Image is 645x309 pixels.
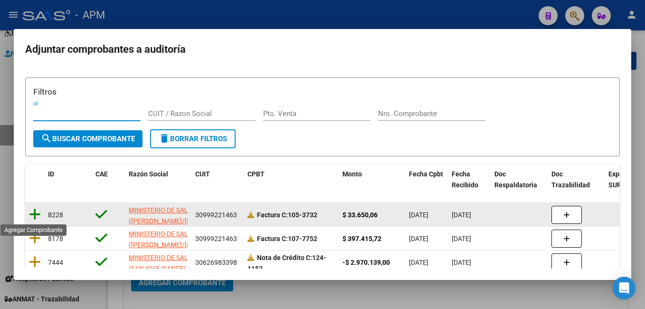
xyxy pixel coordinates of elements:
[92,164,125,195] datatable-header-cell: CAE
[95,170,108,178] span: CAE
[48,170,54,178] span: ID
[452,170,478,189] span: Fecha Recibido
[247,170,265,178] span: CPBT
[452,235,471,242] span: [DATE]
[129,206,292,236] span: MINISTERIO DE SALUD ([PERSON_NAME]/[PERSON_NAME] /[PERSON_NAME]/[PERSON_NAME]/[PERSON_NAME])
[339,164,405,195] datatable-header-cell: Monto
[195,211,237,219] span: 30999221463
[342,259,390,266] strong: -$ 2.970.139,00
[548,164,605,195] datatable-header-cell: Doc Trazabilidad
[159,133,170,144] mat-icon: delete
[125,164,191,195] datatable-header-cell: Razón Social
[257,211,317,219] strong: 105-3732
[195,259,237,266] span: 30626983398
[257,211,288,219] span: Factura C:
[405,164,448,195] datatable-header-cell: Fecha Cpbt
[33,86,612,98] h3: Filtros
[342,170,362,178] span: Monto
[129,230,292,260] span: MINISTERIO DE SALUD ([PERSON_NAME]/[PERSON_NAME] /[PERSON_NAME]/[PERSON_NAME]/[PERSON_NAME])
[195,235,237,242] span: 30999221463
[33,130,142,147] button: Buscar Comprobante
[491,164,548,195] datatable-header-cell: Doc Respaldatoria
[257,235,317,242] strong: 107-7752
[494,170,537,189] span: Doc Respaldatoria
[409,170,443,178] span: Fecha Cpbt
[342,211,378,219] strong: $ 33.650,06
[48,259,63,266] span: 7444
[195,170,210,178] span: CUIT
[159,135,227,143] span: Borrar Filtros
[409,259,428,266] span: [DATE]
[41,135,135,143] span: Buscar Comprobante
[191,164,244,195] datatable-header-cell: CUIT
[25,40,620,58] h2: Adjuntar comprobantes a auditoría
[452,211,471,219] span: [DATE]
[129,170,168,178] span: Razón Social
[48,235,63,242] span: 8178
[247,254,326,272] strong: 124-1152
[44,164,92,195] datatable-header-cell: ID
[150,129,236,148] button: Borrar Filtros
[452,259,471,266] span: [DATE]
[409,235,428,242] span: [DATE]
[342,235,381,242] strong: $ 397.415,72
[129,254,302,283] span: MINISTERIO DE SALUD PCIA (SANJOSE/SANFELIPE/MATERNOINFANTIL/INTERZONAL DE AGUDOS/CARLOTTO/SAMO RE...
[257,254,312,261] span: Nota de Crédito C:
[448,164,491,195] datatable-header-cell: Fecha Recibido
[257,235,288,242] span: Factura C:
[551,170,590,189] span: Doc Trazabilidad
[244,164,339,195] datatable-header-cell: CPBT
[41,133,52,144] mat-icon: search
[613,277,636,299] div: Open Intercom Messenger
[409,211,428,219] span: [DATE]
[48,211,63,219] span: 8228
